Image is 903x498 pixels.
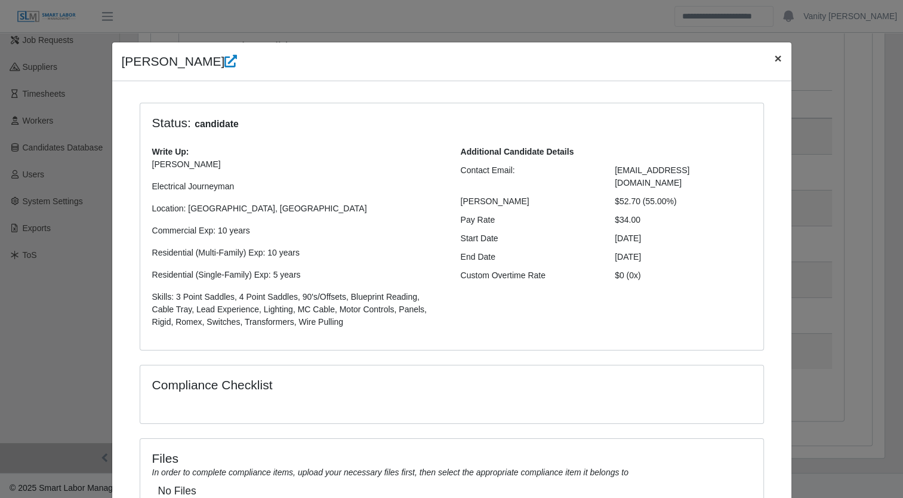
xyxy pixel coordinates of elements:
[606,214,760,226] div: $34.00
[765,42,791,74] button: Close
[152,158,443,171] p: [PERSON_NAME]
[152,247,443,259] p: Residential (Multi-Family) Exp: 10 years
[615,252,641,262] span: [DATE]
[152,468,628,477] i: In order to complete compliance items, upload your necessary files first, then select the appropr...
[615,165,689,187] span: [EMAIL_ADDRESS][DOMAIN_NAME]
[152,451,751,466] h4: Files
[452,269,606,282] div: Custom Overtime Rate
[152,202,443,215] p: Location: [GEOGRAPHIC_DATA], [GEOGRAPHIC_DATA]
[191,117,242,131] span: candidate
[122,52,238,71] h4: [PERSON_NAME]
[452,232,606,245] div: Start Date
[606,232,760,245] div: [DATE]
[452,214,606,226] div: Pay Rate
[452,251,606,263] div: End Date
[774,51,781,65] span: ×
[452,195,606,208] div: [PERSON_NAME]
[152,291,443,328] p: Skills: 3 Point Saddles, 4 Point Saddles, 90's/Offsets, Blueprint Reading, Cable Tray, Lead Exper...
[152,377,546,392] h4: Compliance Checklist
[152,180,443,193] p: Electrical Journeyman
[152,115,597,131] h4: Status:
[461,147,574,156] b: Additional Candidate Details
[606,195,760,208] div: $52.70 (55.00%)
[152,225,443,237] p: Commercial Exp: 10 years
[152,269,443,281] p: Residential (Single-Family) Exp: 5 years
[152,147,189,156] b: Write Up:
[452,164,606,189] div: Contact Email:
[615,270,641,280] span: $0 (0x)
